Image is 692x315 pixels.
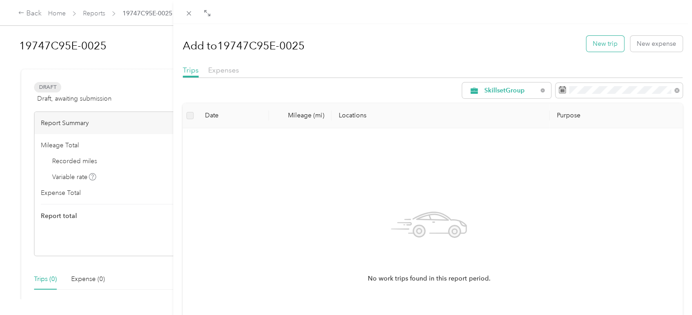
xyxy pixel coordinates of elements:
[630,36,682,52] button: New expense
[484,87,537,94] span: SkillsetGroup
[550,103,682,128] th: Purpose
[331,103,550,128] th: Locations
[368,274,491,284] span: No work trips found in this report period.
[586,36,624,52] button: New trip
[183,35,305,57] h1: Add to 19747C95E-0025
[208,66,239,74] span: Expenses
[183,66,199,74] span: Trips
[198,103,269,128] th: Date
[641,264,692,315] iframe: Everlance-gr Chat Button Frame
[269,103,331,128] th: Mileage (mi)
